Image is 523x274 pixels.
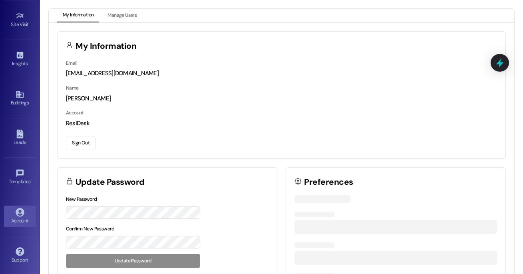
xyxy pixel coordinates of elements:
label: Account [66,110,84,116]
span: • [28,60,29,65]
a: Site Visit • [4,9,36,31]
span: • [29,20,30,26]
a: Account [4,206,36,227]
label: Email [66,60,77,66]
label: Confirm New Password [66,226,115,232]
button: My Information [57,9,99,22]
div: [EMAIL_ADDRESS][DOMAIN_NAME] [66,69,497,78]
h3: Update Password [76,178,145,186]
button: Manage Users [102,9,142,22]
h3: My Information [76,42,137,50]
label: Name [66,85,79,91]
a: Insights • [4,48,36,70]
div: ResiDesk [66,119,497,128]
a: Leads [4,127,36,149]
h3: Preferences [304,178,353,186]
label: New Password [66,196,97,202]
div: [PERSON_NAME] [66,94,497,103]
a: Templates • [4,166,36,188]
a: Buildings [4,88,36,109]
button: Sign Out [66,136,95,150]
a: Support [4,245,36,266]
span: • [31,178,32,183]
